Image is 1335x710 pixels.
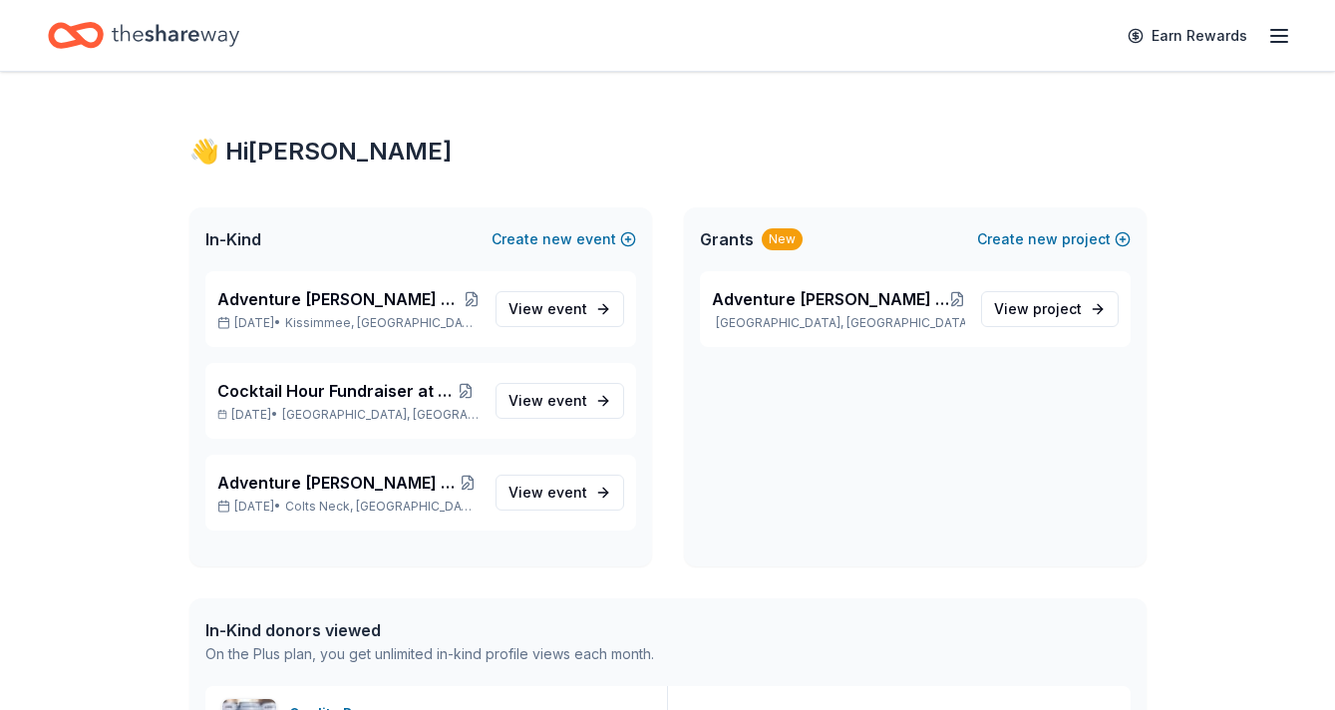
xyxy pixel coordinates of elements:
a: View event [496,291,624,327]
span: Grants [700,227,754,251]
span: event [547,300,587,317]
a: Earn Rewards [1116,18,1259,54]
span: [GEOGRAPHIC_DATA], [GEOGRAPHIC_DATA] [282,407,479,423]
div: 👋 Hi [PERSON_NAME] [189,136,1147,168]
span: new [1028,227,1058,251]
a: View event [496,475,624,511]
div: New [762,228,803,250]
button: Createnewevent [492,227,636,251]
button: Createnewproject [977,227,1131,251]
span: In-Kind [205,227,261,251]
span: Adventure [PERSON_NAME] at [GEOGRAPHIC_DATA] [217,471,457,495]
p: [DATE] • [217,499,480,515]
span: Colts Neck, [GEOGRAPHIC_DATA] [285,499,479,515]
a: View project [981,291,1119,327]
span: event [547,392,587,409]
span: Adventure [PERSON_NAME] Off Against [MEDICAL_DATA]: Fairways for Fighters [712,287,949,311]
span: View [994,297,1082,321]
div: On the Plus plan, you get unlimited in-kind profile views each month. [205,642,654,666]
span: View [508,297,587,321]
p: [GEOGRAPHIC_DATA], [GEOGRAPHIC_DATA] [712,315,965,331]
span: event [547,484,587,501]
span: Cocktail Hour Fundraiser at the Continuum [217,379,452,403]
p: [DATE] • [217,407,480,423]
span: project [1033,300,1082,317]
span: Adventure [PERSON_NAME] Off Against [MEDICAL_DATA]-Fairways for Fighters [217,287,464,311]
span: View [508,389,587,413]
a: Home [48,12,239,59]
p: [DATE] • [217,315,480,331]
span: new [542,227,572,251]
div: In-Kind donors viewed [205,618,654,642]
span: Kissimmee, [GEOGRAPHIC_DATA] [285,315,479,331]
a: View event [496,383,624,419]
span: View [508,481,587,505]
